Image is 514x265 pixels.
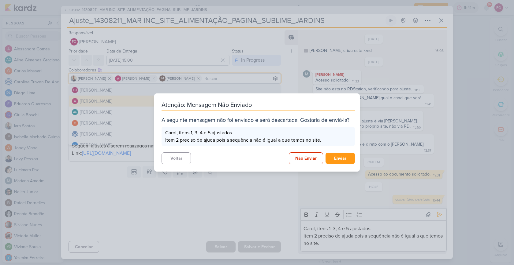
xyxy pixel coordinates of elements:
[165,136,351,144] p: Item 2 preciso de ajuda pois a sequência não é igual a que temos no site.
[165,129,351,136] p: Carol, itens 1, 3, 4 e 5 ajustados.
[162,101,355,111] div: Atenção: Mensagem Não Enviado
[326,153,355,164] button: Enviar
[289,152,323,164] button: Não Enviar
[162,116,355,124] div: A seguinte mensagem não foi enviado e será descartada. Gostaria de enviá-la?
